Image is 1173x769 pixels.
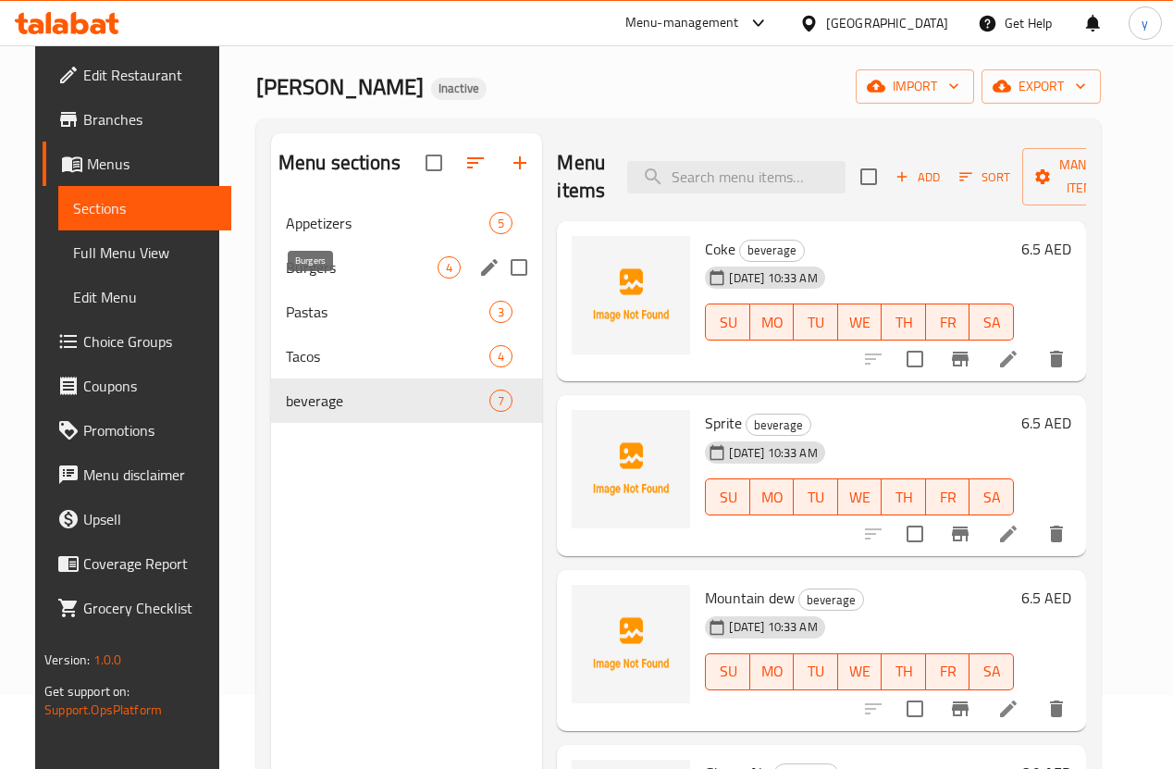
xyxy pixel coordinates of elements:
[58,230,231,275] a: Full Menu View
[959,167,1010,188] span: Sort
[893,167,943,188] span: Add
[933,309,962,336] span: FR
[997,523,1019,545] a: Edit menu item
[1034,337,1079,381] button: delete
[286,212,490,234] span: Appetizers
[489,345,512,367] div: items
[750,653,794,690] button: MO
[73,197,216,219] span: Sections
[882,653,925,690] button: TH
[849,157,888,196] span: Select section
[722,618,824,636] span: [DATE] 10:33 AM
[882,478,925,515] button: TH
[713,309,742,336] span: SU
[278,149,401,177] h2: Menu sections
[977,658,1006,685] span: SA
[43,453,231,497] a: Menu disclaimer
[1037,154,1131,200] span: Manage items
[794,478,837,515] button: TU
[43,319,231,364] a: Choice Groups
[713,484,742,511] span: SU
[722,444,824,462] span: [DATE] 10:33 AM
[997,698,1019,720] a: Edit menu item
[938,687,982,731] button: Branch-specific-item
[271,201,543,245] div: Appetizers5
[73,242,216,264] span: Full Menu View
[997,348,1019,370] a: Edit menu item
[969,653,1013,690] button: SA
[801,484,830,511] span: TU
[882,304,925,341] button: TH
[43,53,231,97] a: Edit Restaurant
[490,348,512,366] span: 4
[83,508,216,530] span: Upsell
[286,256,438,279] span: Burgers
[93,648,122,672] span: 1.0.0
[705,304,749,341] button: SU
[44,679,130,703] span: Get support on:
[44,648,90,672] span: Version:
[271,193,543,430] nav: Menu sections
[1022,148,1146,205] button: Manage items
[431,78,487,100] div: Inactive
[889,658,918,685] span: TH
[1021,236,1071,262] h6: 6.5 AED
[58,186,231,230] a: Sections
[933,658,962,685] span: FR
[747,415,810,436] span: beverage
[286,390,490,412] div: beverage
[705,409,742,437] span: Sprite
[438,259,460,277] span: 4
[627,161,846,193] input: search
[846,658,874,685] span: WE
[286,301,490,323] span: Pastas
[705,653,749,690] button: SU
[799,589,863,611] span: beverage
[572,410,690,528] img: Sprite
[801,658,830,685] span: TU
[758,309,786,336] span: MO
[43,497,231,541] a: Upsell
[625,12,739,34] div: Menu-management
[969,478,1013,515] button: SA
[826,13,948,33] div: [GEOGRAPHIC_DATA]
[996,75,1086,98] span: export
[438,256,461,279] div: items
[83,552,216,575] span: Coverage Report
[838,653,882,690] button: WE
[271,334,543,378] div: Tacos4
[947,163,1022,192] span: Sort items
[846,484,874,511] span: WE
[888,163,947,192] span: Add item
[1142,13,1148,33] span: y
[453,141,498,185] span: Sort sections
[475,254,503,281] button: edit
[758,484,786,511] span: MO
[271,378,543,423] div: beverage7
[846,309,874,336] span: WE
[271,245,543,290] div: Burgers4edit
[895,515,934,553] span: Select to update
[286,345,490,367] span: Tacos
[889,309,918,336] span: TH
[43,408,231,453] a: Promotions
[938,512,982,556] button: Branch-specific-item
[431,81,487,96] span: Inactive
[746,414,811,436] div: beverage
[1034,512,1079,556] button: delete
[43,97,231,142] a: Branches
[801,309,830,336] span: TU
[838,304,882,341] button: WE
[43,142,231,186] a: Menus
[955,163,1015,192] button: Sort
[557,149,605,205] h2: Menu items
[73,286,216,308] span: Edit Menu
[977,309,1006,336] span: SA
[888,163,947,192] button: Add
[926,478,969,515] button: FR
[489,212,512,234] div: items
[926,304,969,341] button: FR
[83,330,216,353] span: Choice Groups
